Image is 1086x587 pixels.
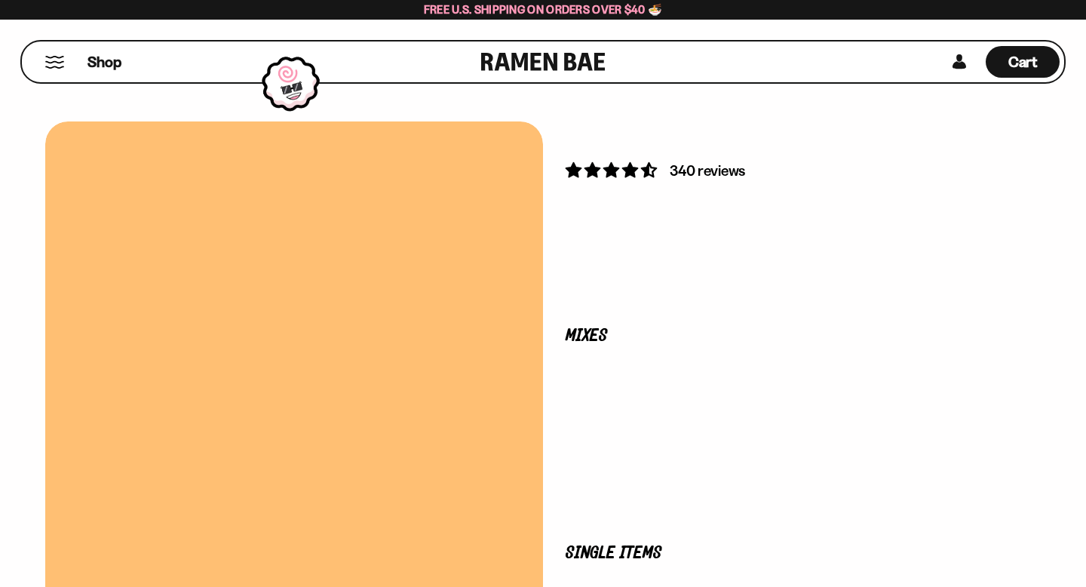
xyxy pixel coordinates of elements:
[566,161,660,180] span: 4.53 stars
[670,161,745,180] span: 340 reviews
[87,52,121,72] span: Shop
[44,56,65,69] button: Mobile Menu Trigger
[1008,53,1038,71] span: Cart
[986,41,1060,82] div: Cart
[87,46,121,78] a: Shop
[566,329,1018,343] p: Mixes
[424,2,663,17] span: Free U.S. Shipping on Orders over $40 🍜
[566,546,1018,561] p: Single Items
